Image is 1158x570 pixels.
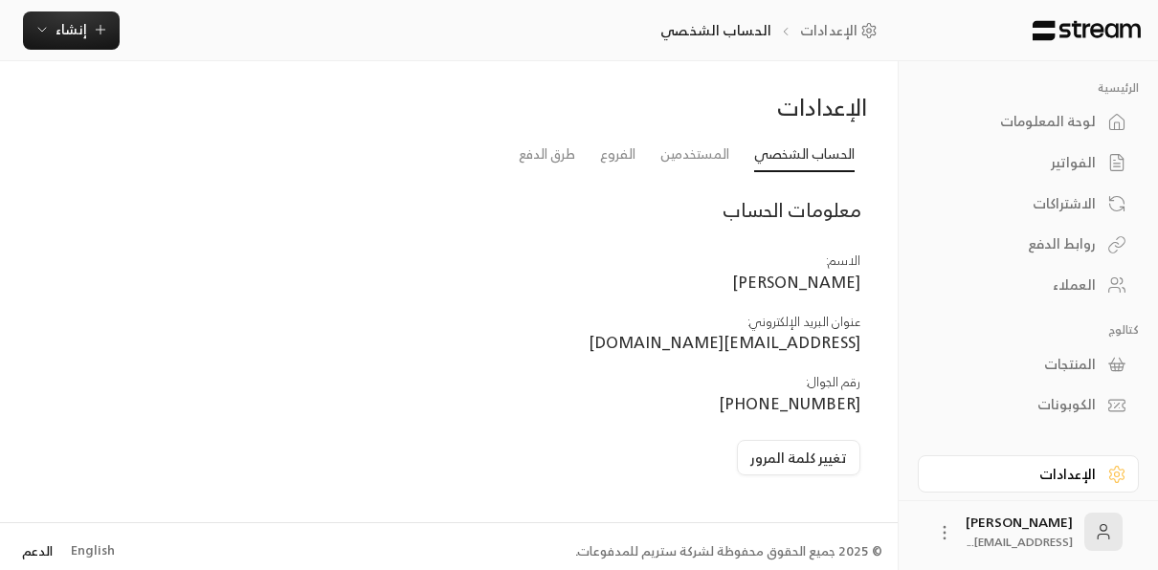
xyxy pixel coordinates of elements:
a: الحساب الشخصي [754,138,855,172]
a: الاشتراكات [918,185,1139,222]
div: لوحة المعلومات [942,112,1096,131]
div: الإعدادات [942,465,1096,484]
a: المنتجات [918,345,1139,383]
a: الفواتير [918,144,1139,182]
img: Logo [1031,20,1143,41]
span: [EMAIL_ADDRESS]... [968,532,1073,552]
div: روابط الدفع [942,234,1096,253]
div: الاشتراكات [942,194,1096,213]
a: الفروع [600,138,635,171]
span: [PHONE_NUMBER] [719,389,860,417]
div: الإعدادات [458,92,867,122]
nav: breadcrumb [660,21,883,40]
div: English [71,541,115,560]
div: العملاء [942,275,1096,295]
td: الاسم : [303,243,861,303]
a: لوحة المعلومات [918,103,1139,141]
span: إنشاء [56,17,87,41]
div: © 2025 جميع الحقوق محفوظة لشركة ستريم للمدفوعات. [575,542,882,561]
div: المنتجات [942,355,1096,374]
a: الإعدادات [800,21,884,40]
a: روابط الدفع [918,226,1139,263]
a: الإعدادات [918,455,1139,493]
p: كتالوج [918,322,1139,338]
a: الكوبونات [918,386,1139,424]
span: [EMAIL_ADDRESS][DOMAIN_NAME] [589,328,860,356]
p: الحساب الشخصي [660,21,771,40]
button: تغيير كلمة المرور [737,440,860,475]
p: الرئيسية [918,80,1139,96]
div: الكوبونات [942,395,1096,414]
span: [PERSON_NAME] [732,268,860,296]
button: إنشاء [23,11,120,50]
a: العملاء [918,267,1139,304]
span: معلومات الحساب [723,193,861,227]
a: الدعم [15,534,58,568]
td: رقم الجوال : [303,363,861,424]
td: عنوان البريد الإلكتروني : [303,303,861,363]
div: الفواتير [942,153,1096,172]
div: [PERSON_NAME] [966,513,1073,551]
a: المستخدمين [660,138,729,171]
a: طرق الدفع [519,138,575,171]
